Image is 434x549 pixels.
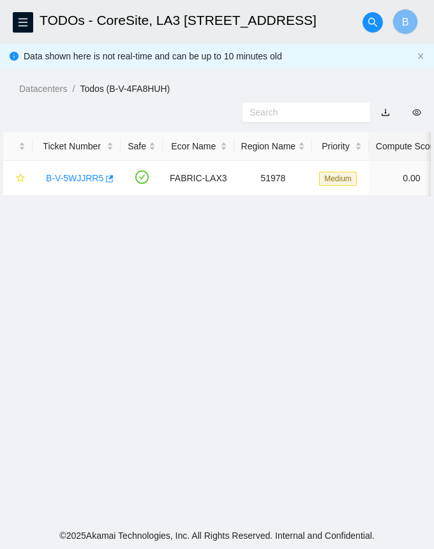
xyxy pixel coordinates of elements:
[381,107,390,117] a: download
[46,173,103,183] a: B-V-5WJJRR5
[371,102,400,123] button: download
[19,84,67,94] a: Datacenters
[135,170,149,184] span: check-circle
[319,172,357,186] span: Medium
[393,9,418,34] button: B
[363,17,382,27] span: search
[72,84,75,94] span: /
[80,84,170,94] a: Todos (B-V-4FA8HUH)
[13,12,33,33] button: menu
[234,161,313,196] td: 51978
[10,168,26,188] button: star
[16,174,25,184] span: star
[412,108,421,117] span: eye
[13,17,33,27] span: menu
[163,161,234,196] td: FABRIC-LAX3
[363,12,383,33] button: search
[402,14,409,30] span: B
[250,105,353,119] input: Search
